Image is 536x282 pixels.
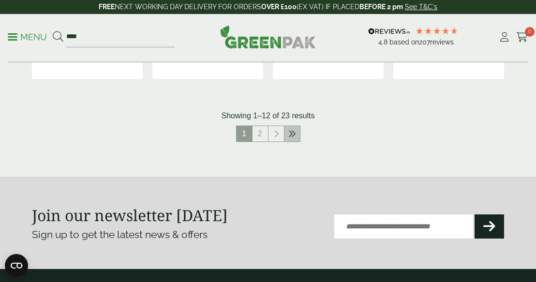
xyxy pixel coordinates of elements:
[32,205,228,226] strong: Join our newsletter [DATE]
[498,32,510,42] i: My Account
[516,32,528,42] i: Cart
[368,28,410,35] img: REVIEWS.io
[430,38,454,46] span: reviews
[8,31,47,41] a: Menu
[99,3,115,11] strong: FREE
[525,27,535,37] span: 0
[32,227,244,242] p: Sign up to get the latest news & offers
[419,38,430,46] span: 207
[415,27,459,35] div: 4.79 Stars
[516,30,528,44] a: 0
[253,126,268,141] a: 2
[237,126,252,141] span: 1
[389,38,419,46] span: Based on
[261,3,297,11] strong: OVER £100
[8,31,47,43] p: Menu
[220,25,316,48] img: GreenPak Supplies
[5,254,28,277] button: Open CMP widget
[221,110,314,122] p: Showing 1–12 of 23 results
[378,38,389,46] span: 4.8
[405,3,437,11] a: See T&C's
[359,3,403,11] strong: BEFORE 2 pm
